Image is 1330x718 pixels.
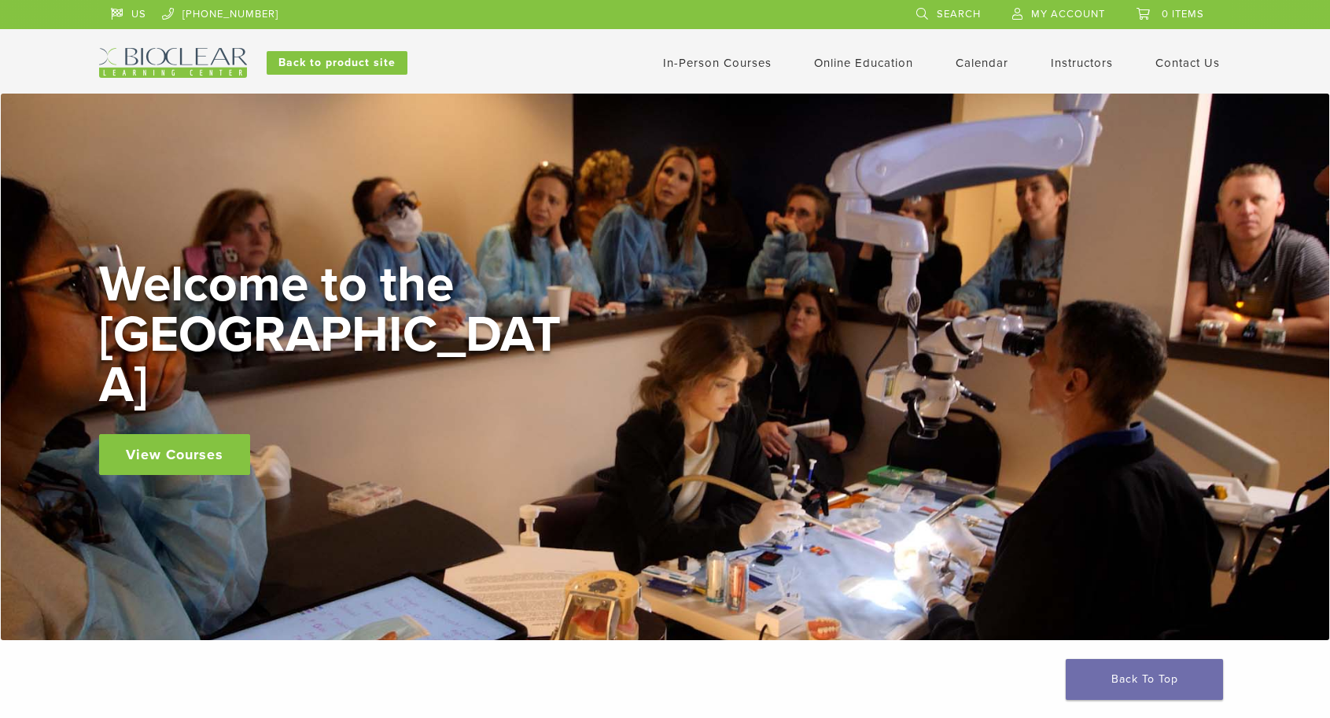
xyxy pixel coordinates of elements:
[267,51,407,75] a: Back to product site
[1066,659,1223,700] a: Back To Top
[1031,8,1105,20] span: My Account
[99,48,247,78] img: Bioclear
[663,56,772,70] a: In-Person Courses
[1051,56,1113,70] a: Instructors
[1155,56,1220,70] a: Contact Us
[956,56,1008,70] a: Calendar
[99,260,571,411] h2: Welcome to the [GEOGRAPHIC_DATA]
[99,434,250,475] a: View Courses
[937,8,981,20] span: Search
[814,56,913,70] a: Online Education
[1162,8,1204,20] span: 0 items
